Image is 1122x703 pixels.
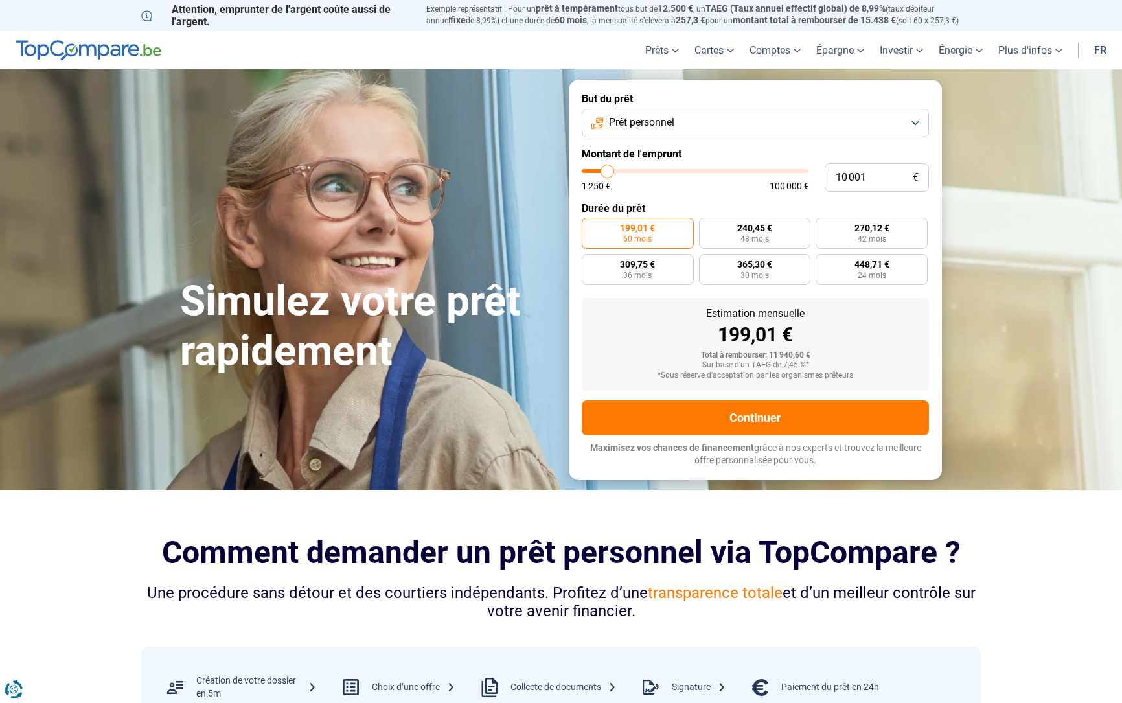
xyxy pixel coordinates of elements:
[742,31,808,69] a: Comptes
[854,260,889,269] span: 448,71 €
[913,172,919,183] span: €
[658,3,693,14] span: 12.500 €
[582,148,929,160] label: Montant de l'emprunt
[637,31,687,69] a: Prêts
[590,443,754,453] span: Maximisez vos chances de financement
[676,15,705,25] span: 257,3 €
[450,15,466,25] span: fixe
[872,31,931,69] a: Investir
[141,535,981,570] h2: Comment demander un prêt personnel via TopCompare ?
[372,681,455,694] div: Choix d’une offre
[592,361,919,370] div: Sur base d'un TAEG de 7,45 %*
[623,271,652,279] span: 36 mois
[620,224,655,233] span: 199,01 €
[609,115,674,130] span: Prêt personnel
[141,3,411,28] p: Attention, emprunter de l'argent coûte aussi de l'argent.
[180,277,553,376] h1: Simulez votre prêt rapidement
[931,31,990,69] a: Énergie
[648,584,783,602] span: transparence totale
[582,181,611,190] span: 1 250 €
[16,40,161,61] img: TopCompare
[990,31,1070,69] a: Plus d'infos
[737,224,772,233] span: 240,45 €
[592,351,919,360] div: Total à rembourser: 11 940,60 €
[555,15,587,25] span: 60 mois
[582,400,929,435] button: Continuer
[536,3,618,14] span: prêt à tempérament
[808,31,872,69] a: Épargne
[740,271,769,279] span: 30 mois
[592,325,919,345] div: 199,01 €
[733,15,896,25] span: montant total à rembourser de 15.438 €
[687,31,742,69] a: Cartes
[582,202,929,214] label: Durée du prêt
[705,3,886,14] span: TAEG (Taux annuel effectif global) de 8,99%
[858,271,886,279] span: 24 mois
[196,674,317,700] div: Création de votre dossier en 5m
[426,3,981,27] p: Exemple représentatif : Pour un tous but de , un (taux débiteur annuel de 8,99%) et une durée de ...
[623,235,652,243] span: 60 mois
[770,181,809,190] span: 100 000 €
[510,681,617,694] div: Collecte de documents
[858,235,886,243] span: 42 mois
[141,584,981,621] div: Une procédure sans détour et des courtiers indépendants. Profitez d’une et d’un meilleur contrôle...
[620,260,655,269] span: 309,75 €
[592,371,919,380] div: *Sous réserve d'acceptation par les organismes prêteurs
[582,442,929,467] p: grâce à nos experts et trouvez la meilleure offre personnalisée pour vous.
[854,224,889,233] span: 270,12 €
[1086,31,1114,69] a: fr
[592,308,919,319] div: Estimation mensuelle
[737,260,772,269] span: 365,30 €
[582,93,929,105] label: But du prêt
[672,681,726,694] div: Signature
[740,235,769,243] span: 48 mois
[781,681,879,694] div: Paiement du prêt en 24h
[582,109,929,137] button: Prêt personnel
